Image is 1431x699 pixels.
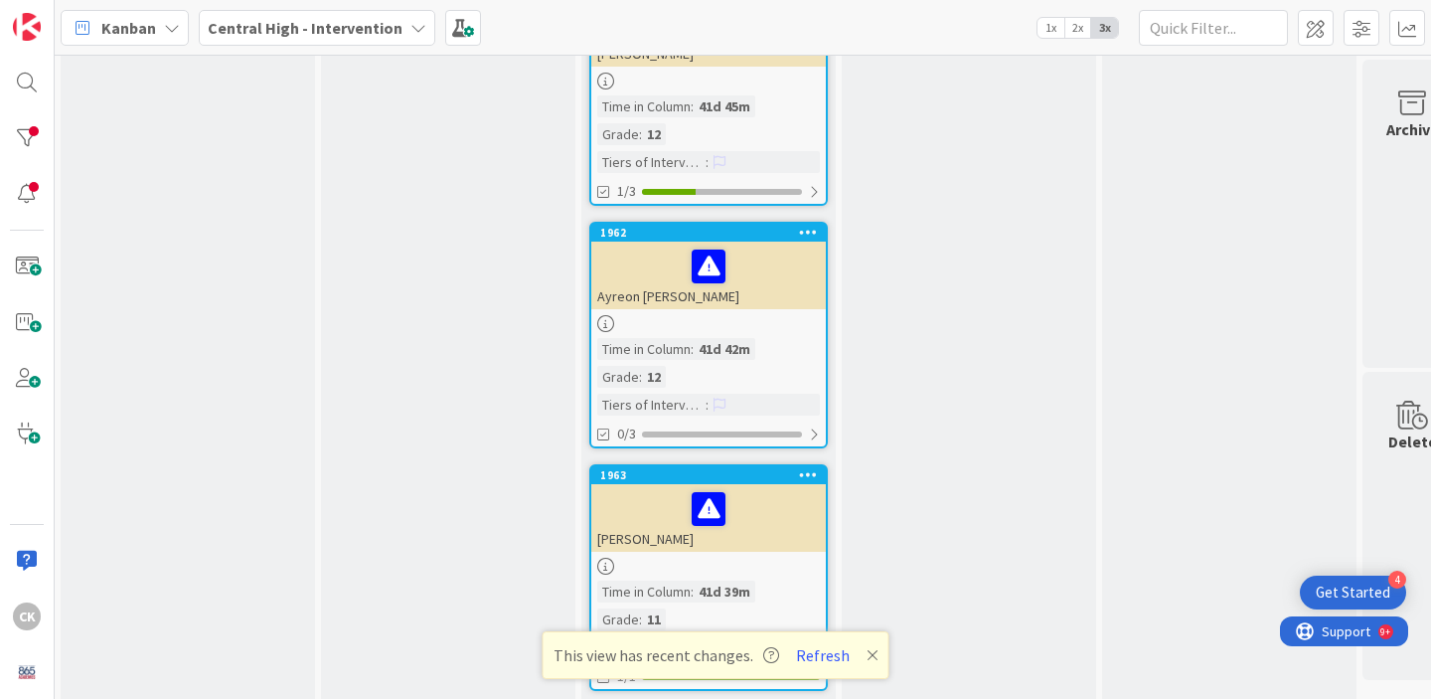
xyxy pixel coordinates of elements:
span: 2x [1064,18,1091,38]
span: Kanban [101,16,156,40]
div: CK [13,603,41,630]
div: Grade [597,609,639,630]
div: 41d 45m [694,95,755,117]
div: 11 [642,609,666,630]
img: Visit kanbanzone.com [13,13,41,41]
span: : [639,609,642,630]
div: Open Get Started checklist, remaining modules: 4 [1300,576,1406,610]
b: Central High - Intervention [208,18,402,38]
div: Time in Column [597,581,691,603]
input: Quick Filter... [1139,10,1288,46]
div: 1963[PERSON_NAME] [591,466,826,552]
span: : [691,338,694,360]
span: Support [42,3,90,27]
div: 1962Ayreon [PERSON_NAME] [591,224,826,309]
span: 1x [1037,18,1064,38]
div: 41d 39m [694,581,755,603]
div: 1963 [591,466,826,484]
div: 1962 [600,226,826,240]
span: : [691,581,694,603]
div: 1963 [600,468,826,482]
div: Grade [597,366,639,388]
div: 12 [642,123,666,145]
span: This view has recent changes. [554,643,779,667]
div: 1962 [591,224,826,242]
div: Tiers of Intervention [597,394,706,416]
div: 4 [1388,571,1406,589]
div: Time in Column [597,95,691,117]
img: avatar [13,658,41,686]
span: 1/3 [617,181,636,202]
div: [PERSON_NAME] [591,484,826,552]
span: : [691,95,694,117]
div: Grade [597,123,639,145]
button: Refresh [789,642,857,668]
div: 9+ [100,8,110,24]
span: : [639,123,642,145]
div: Get Started [1316,583,1390,603]
span: 0/3 [617,424,636,444]
div: 12 [642,366,666,388]
div: Tiers of Intervention [597,151,706,173]
div: Time in Column [597,338,691,360]
div: Ayreon [PERSON_NAME] [591,242,826,309]
span: : [706,394,709,416]
span: : [639,366,642,388]
span: 3x [1091,18,1118,38]
span: : [706,151,709,173]
div: 41d 42m [694,338,755,360]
